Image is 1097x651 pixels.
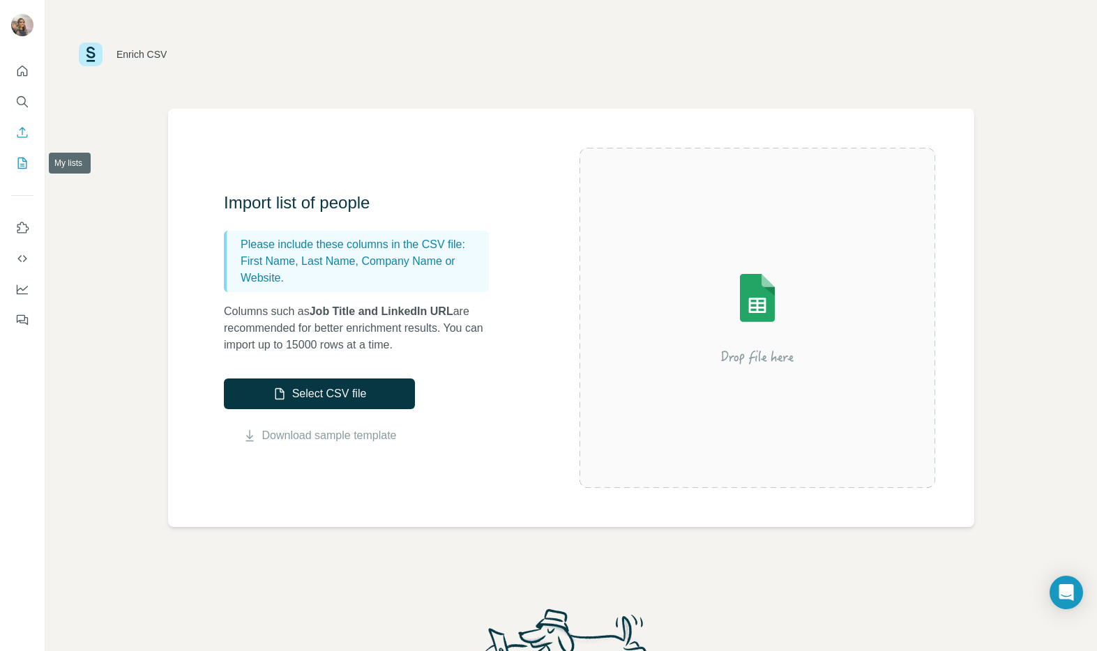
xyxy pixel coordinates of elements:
[224,192,503,214] h3: Import list of people
[224,303,503,353] p: Columns such as are recommended for better enrichment results. You can import up to 15000 rows at...
[262,427,397,444] a: Download sample template
[79,43,103,66] img: Surfe Logo
[11,215,33,240] button: Use Surfe on LinkedIn
[310,305,453,317] span: Job Title and LinkedIn URL
[11,246,33,271] button: Use Surfe API
[632,234,883,401] img: Surfe Illustration - Drop file here or select below
[224,427,415,444] button: Download sample template
[11,120,33,145] button: Enrich CSV
[11,14,33,36] img: Avatar
[224,378,415,409] button: Select CSV file
[116,47,167,61] div: Enrich CSV
[241,253,483,286] p: First Name, Last Name, Company Name or Website.
[11,151,33,176] button: My lists
[1050,576,1083,609] div: Open Intercom Messenger
[241,236,483,253] p: Please include these columns in the CSV file:
[11,307,33,332] button: Feedback
[11,89,33,114] button: Search
[11,277,33,302] button: Dashboard
[11,59,33,84] button: Quick start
